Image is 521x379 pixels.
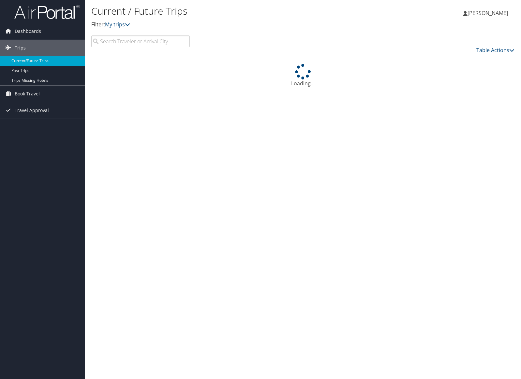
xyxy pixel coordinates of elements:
[15,102,49,119] span: Travel Approval
[105,21,130,28] a: My trips
[14,4,80,20] img: airportal-logo.png
[15,86,40,102] span: Book Travel
[91,35,190,47] input: Search Traveler or Arrival City
[476,47,514,54] a: Table Actions
[91,21,373,29] p: Filter:
[15,40,26,56] span: Trips
[15,23,41,39] span: Dashboards
[91,64,514,87] div: Loading...
[463,3,514,23] a: [PERSON_NAME]
[468,9,508,17] span: [PERSON_NAME]
[91,4,373,18] h1: Current / Future Trips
